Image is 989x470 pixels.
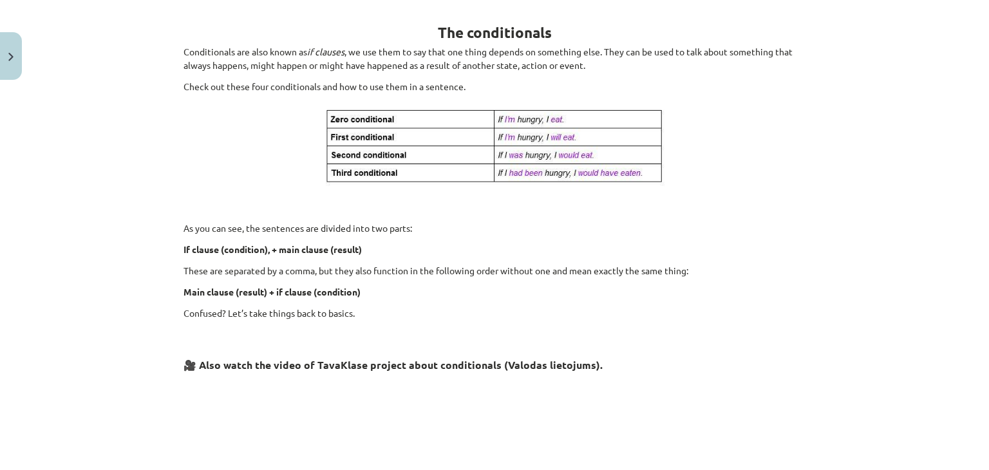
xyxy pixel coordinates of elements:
p: These are separated by a comma, but they also function in the following order without one and mea... [184,264,805,277]
p: Check out these four conditionals and how to use them in a sentence. [184,80,805,93]
p: As you can see, the sentences are divided into two parts: [184,221,805,235]
b: If clause (condition), + main clause (result) [184,243,362,255]
b: Main clause (result) + if clause (condition) [184,286,361,297]
p: Confused? Let’s take things back to basics. [184,306,805,320]
strong: The conditionals [438,23,552,42]
p: Conditionals are also known as , we use them to say that one thing depends on something else. The... [184,45,805,72]
i: if clauses [307,46,344,57]
strong: 🎥 Also watch the video of TavaKlase project about conditionals (Valodas lietojums). [184,358,603,371]
img: icon-close-lesson-0947bae3869378f0d4975bcd49f059093ad1ed9edebbc8119c70593378902aed.svg [8,53,14,61]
